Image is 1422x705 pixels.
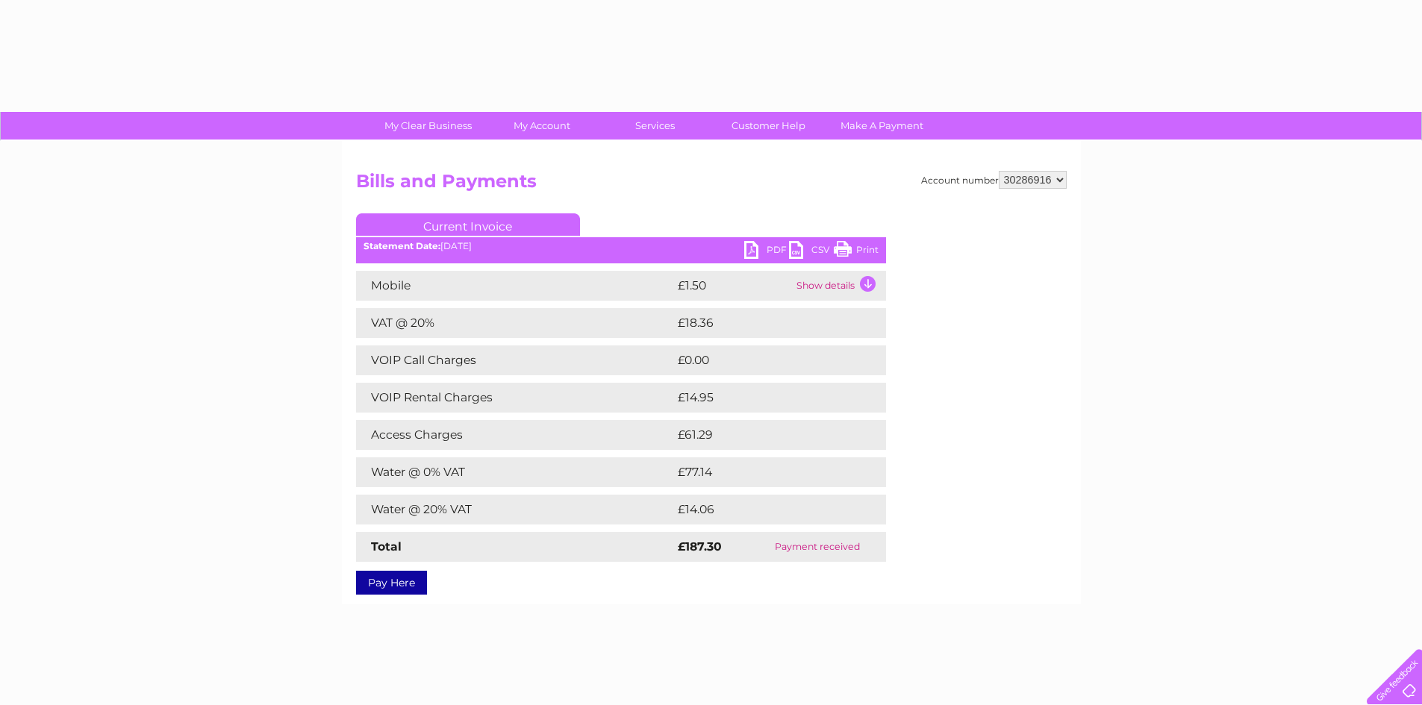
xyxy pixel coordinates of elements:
[356,571,427,595] a: Pay Here
[356,420,674,450] td: Access Charges
[364,240,440,251] b: Statement Date:
[593,112,717,140] a: Services
[674,345,852,375] td: £0.00
[749,532,885,562] td: Payment received
[834,241,879,263] a: Print
[356,213,580,236] a: Current Invoice
[356,383,674,413] td: VOIP Rental Charges
[356,457,674,487] td: Water @ 0% VAT
[793,271,886,301] td: Show details
[356,171,1067,199] h2: Bills and Payments
[367,112,490,140] a: My Clear Business
[356,241,886,251] div: [DATE]
[921,171,1067,189] div: Account number
[744,241,789,263] a: PDF
[371,539,402,554] strong: Total
[674,420,855,450] td: £61.29
[356,495,674,524] td: Water @ 20% VAT
[674,457,854,487] td: £77.14
[674,271,793,301] td: £1.50
[789,241,834,263] a: CSV
[707,112,830,140] a: Customer Help
[674,308,855,338] td: £18.36
[480,112,603,140] a: My Account
[356,308,674,338] td: VAT @ 20%
[674,495,855,524] td: £14.06
[356,345,674,375] td: VOIP Call Charges
[356,271,674,301] td: Mobile
[674,383,855,413] td: £14.95
[678,539,722,554] strong: £187.30
[820,112,944,140] a: Make A Payment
